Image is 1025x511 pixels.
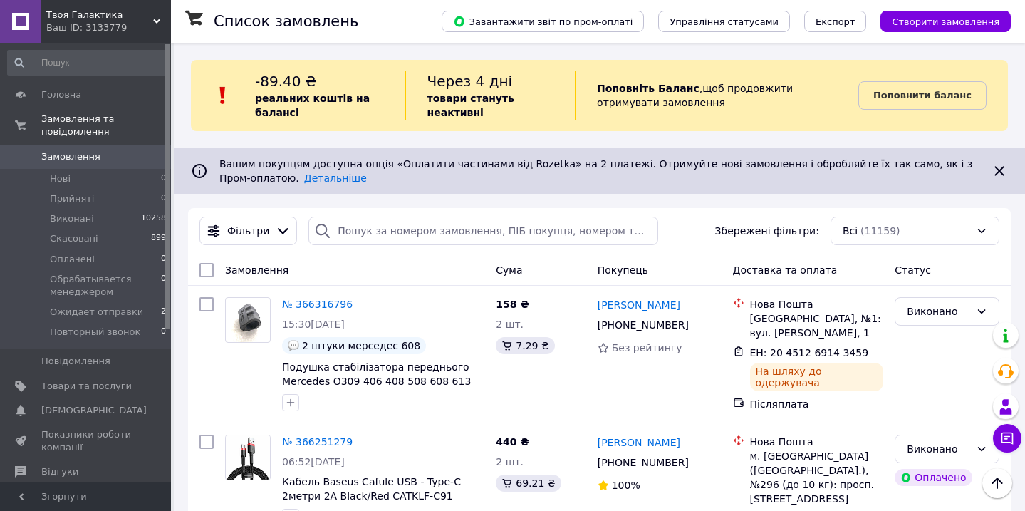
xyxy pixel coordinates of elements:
span: Нові [50,172,71,185]
span: Замовлення та повідомлення [41,113,171,138]
span: Замовлення [225,264,288,276]
div: , щоб продовжити отримувати замовлення [575,71,858,120]
a: Створити замовлення [866,15,1011,26]
span: 2 шт. [496,456,524,468]
span: Через 4 дні [427,73,513,90]
span: Ожидает отправки [50,306,143,319]
div: Оплачено [895,469,972,486]
a: № 366251279 [282,436,353,448]
b: реальних коштів на балансі [255,93,370,118]
b: Поповніть Баланс [597,83,699,94]
span: Завантажити звіт по пром-оплаті [453,15,633,28]
span: Товари та послуги [41,380,132,393]
b: товари стануть неактивні [427,93,514,118]
span: Управління статусами [670,16,779,27]
span: Доставка та оплата [733,264,838,276]
div: м. [GEOGRAPHIC_DATA] ([GEOGRAPHIC_DATA].), №296 (до 10 кг): просп. [STREET_ADDRESS] [750,449,884,506]
span: Фільтри [227,224,269,238]
img: :exclamation: [212,85,234,106]
div: 7.29 ₴ [496,337,554,354]
img: Фото товару [231,298,265,342]
span: 2 шт. [496,319,524,330]
button: Управління статусами [658,11,790,32]
span: Скасовані [50,232,98,245]
span: 440 ₴ [496,436,529,448]
span: Експорт [816,16,855,27]
span: [DEMOGRAPHIC_DATA] [41,404,147,417]
div: 69.21 ₴ [496,475,561,492]
span: Відгуки [41,465,78,478]
span: -89.40 ₴ [255,73,316,90]
span: Повідомлення [41,355,110,368]
a: [PERSON_NAME] [598,435,680,450]
a: [PERSON_NAME] [598,298,680,312]
span: 06:52[DATE] [282,456,345,468]
span: 0 [161,273,166,299]
div: [PHONE_NUMBER] [595,453,692,473]
input: Пошук за номером замовлення, ПІБ покупця, номером телефону, Email, номером накладної [308,217,657,245]
span: Головна [41,88,81,101]
span: 10258 [141,212,166,225]
a: Детальніше [304,172,367,184]
div: Виконано [907,304,970,319]
span: Оплачені [50,253,95,266]
a: Фото товару [225,435,271,480]
span: 100% [612,480,640,491]
a: Поповнити баланс [858,81,987,110]
span: Статус [895,264,931,276]
div: [PHONE_NUMBER] [595,315,692,335]
span: 899 [151,232,166,245]
span: Прийняті [50,192,94,205]
span: Збережені фільтри: [715,224,819,238]
span: ЕН: 20 4512 6914 3459 [750,347,869,358]
span: 15:30[DATE] [282,319,345,330]
span: Покупець [598,264,648,276]
span: Без рейтингу [612,342,682,353]
a: № 366316796 [282,299,353,310]
span: Повторный звонок [50,326,140,339]
span: 2 [161,306,166,319]
a: Фото товару [225,297,271,343]
span: Cума [496,264,522,276]
img: Фото товару [226,435,270,480]
a: Кабель Baseus Cafule USB - Type-C 2метри 2A Black/Red CATKLF-C91 [282,476,461,502]
span: Обрабатывается менеджером [50,273,161,299]
div: Нова Пошта [750,435,884,449]
b: Поповнити баланс [873,90,972,100]
span: (11159) [860,225,900,237]
div: Ваш ID: 3133779 [46,21,171,34]
span: Твоя Галактика [46,9,153,21]
img: :speech_balloon: [288,340,299,351]
button: Наверх [982,468,1012,498]
span: Замовлення [41,150,100,163]
div: Нова Пошта [750,297,884,311]
span: 158 ₴ [496,299,529,310]
span: Показники роботи компанії [41,428,132,454]
div: Виконано [907,441,970,457]
span: Всі [843,224,858,238]
div: [GEOGRAPHIC_DATA], №1: вул. [PERSON_NAME], 1 [750,311,884,340]
span: 0 [161,253,166,266]
span: Вашим покупцям доступна опція «Оплатити частинами від Rozetka» на 2 платежі. Отримуйте нові замов... [219,158,972,184]
input: Пошук [7,50,167,76]
button: Створити замовлення [880,11,1011,32]
span: 0 [161,192,166,205]
button: Експорт [804,11,867,32]
span: 0 [161,326,166,339]
a: Подушка стабілізатора переднього Mercedes O309 406 408 508 608 613 [282,361,471,387]
span: Створити замовлення [892,16,999,27]
h1: Список замовлень [214,13,358,30]
span: Виконані [50,212,94,225]
div: Післяплата [750,397,884,411]
button: Завантажити звіт по пром-оплаті [442,11,644,32]
button: Чат з покупцем [993,424,1021,453]
span: 2 штуки мерседес 608 [302,340,420,351]
span: 0 [161,172,166,185]
div: На шляху до одержувача [750,363,884,391]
